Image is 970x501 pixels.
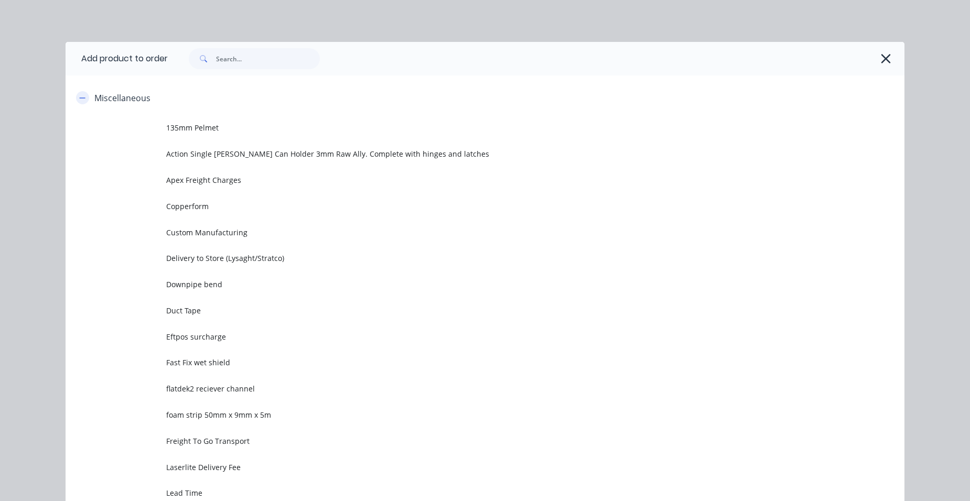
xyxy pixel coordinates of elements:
[166,462,757,473] span: Laserlite Delivery Fee
[166,487,757,498] span: Lead Time
[216,48,320,69] input: Search...
[166,227,757,238] span: Custom Manufacturing
[166,148,757,159] span: Action Single [PERSON_NAME] Can Holder 3mm Raw Ally. Complete with hinges and latches
[166,253,757,264] span: Delivery to Store (Lysaght/Stratco)
[166,305,757,316] span: Duct Tape
[166,435,757,446] span: Freight To Go Transport
[166,383,757,394] span: flatdek2 reciever channel
[166,122,757,133] span: 135mm Pelmet
[166,201,757,212] span: Copperform
[166,331,757,342] span: Eftpos surcharge
[94,92,150,104] div: Miscellaneous
[166,357,757,368] span: Fast Fix wet shield
[166,409,757,420] span: foam strip 50mm x 9mm x 5m
[166,279,757,290] span: Downpipe bend
[66,42,168,75] div: Add product to order
[166,175,757,186] span: Apex Freight Charges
